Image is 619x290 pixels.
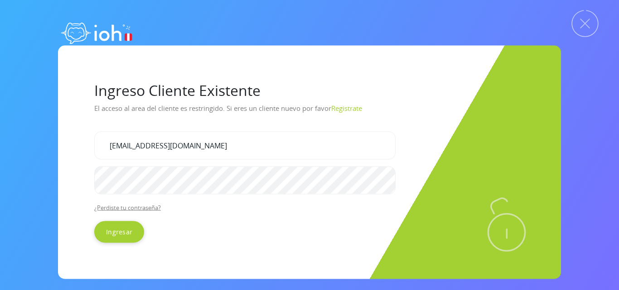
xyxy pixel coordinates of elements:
[94,203,161,211] a: ¿Perdiste tu contraseña?
[571,10,599,37] img: Cerrar
[331,103,362,112] a: Registrate
[94,81,525,99] h1: Ingreso Cliente Existente
[94,131,396,159] input: Tu correo
[94,100,525,124] p: El acceso al area del cliente es restringido. Si eres un cliente nuevo por favor
[58,14,135,50] img: logo
[94,221,144,242] input: Ingresar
